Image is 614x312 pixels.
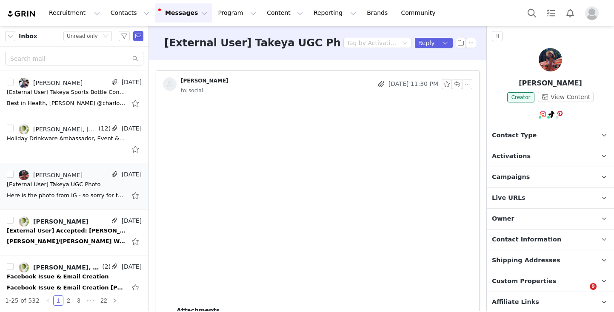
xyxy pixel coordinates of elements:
[156,71,479,102] div: [PERSON_NAME] [DATE] 11:30 PMto:social
[507,92,535,102] span: Creator
[19,262,100,272] a: [PERSON_NAME], [PERSON_NAME], social
[7,272,109,281] div: Facebook Issue & Email Creation
[112,298,117,303] i: icon: right
[308,3,361,23] button: Reporting
[43,295,53,306] li: Previous Page
[7,237,126,246] div: Mike/Alexis Weekly Check-In Alexis S has accepted this invitation. ______________________________...
[347,39,397,47] div: Tag by Activation
[492,256,560,265] span: Shipping Addresses
[262,3,308,23] button: Content
[63,295,74,306] li: 2
[33,172,83,179] div: [PERSON_NAME]
[5,295,40,306] li: 1-25 of 532
[5,52,143,65] input: Search mail
[590,283,597,290] span: 9
[538,92,594,102] button: View Content
[7,99,126,108] div: Best in Health, Charlotte Bradshaw @charlottebradshaww
[492,131,537,140] span: Contact Type
[19,78,83,88] a: [PERSON_NAME]
[7,284,126,292] div: Facebook Issue & Email Creation Alexis S has accepted this invitation. Just wanted quickly connec...
[492,152,531,161] span: Activations
[7,134,126,143] div: Holiday Drinkware Ambassador, Event & Partnership Review
[7,227,126,235] div: [External User] Accepted: Mike/Alexis Weekly Check-In @ Wed Sep 17, 2025 12pm - 1pm (EDT) (social)
[54,296,63,305] a: 1
[523,3,541,23] button: Search
[7,191,126,200] div: Here is the photo from IG - so sorry for the late send! -- Thanks so much! Kindly, Samantha trave...
[19,262,29,272] img: f1bc0b12-eaa8-470b-9296-1104d1bc2816.jpg
[492,298,539,307] span: Affiliate Links
[84,295,97,306] li: Next 3 Pages
[7,88,126,96] div: [External User] Takeya Sports Bottle Content
[97,124,111,133] span: (12)
[7,10,37,18] img: grin logo
[84,295,97,306] span: •••
[74,296,83,305] a: 3
[67,31,98,41] div: Unread only
[7,180,100,189] div: [External User] Takeya UGC Photo
[163,77,228,91] a: [PERSON_NAME]
[580,6,607,20] button: Profile
[110,295,120,306] li: Next Page
[540,111,546,118] img: instagram.svg
[33,264,100,271] div: [PERSON_NAME], [PERSON_NAME], social
[19,216,89,227] a: [PERSON_NAME]
[492,193,525,203] span: Live URLs
[103,34,108,40] i: icon: down
[33,79,83,86] div: [PERSON_NAME]
[492,235,561,244] span: Contact Information
[33,126,97,133] div: [PERSON_NAME], [PERSON_NAME], [PERSON_NAME], social
[362,3,395,23] a: Brands
[492,214,514,224] span: Owner
[97,295,110,306] li: 22
[403,40,408,46] i: icon: down
[492,173,530,182] span: Campaigns
[561,3,580,23] button: Notifications
[487,78,614,88] p: [PERSON_NAME]
[155,3,212,23] button: Messages
[19,170,29,180] img: d76a2ada-780c-42d1-8154-dc77c5fd69c7.jpg
[74,295,84,306] li: 3
[106,3,154,23] button: Contacts
[44,3,105,23] button: Recruitment
[163,77,177,91] img: placeholder-contacts.jpeg
[213,3,261,23] button: Program
[539,48,562,71] img: Samantha Berk
[19,170,83,180] a: [PERSON_NAME]
[46,298,51,303] i: icon: left
[33,218,89,225] div: [PERSON_NAME]
[542,3,560,23] a: Tasks
[415,38,438,48] button: Reply
[98,296,110,305] a: 22
[396,3,445,23] a: Community
[133,31,143,41] span: Send Email
[132,56,138,62] i: icon: search
[181,77,228,84] div: [PERSON_NAME]
[19,78,29,88] img: c302b4f8-68bc-40b2-ac1a-411a7129e553.jpg
[388,79,438,89] span: [DATE] 11:30 PM
[164,35,360,51] h3: [External User] Takeya UGC Photo
[19,32,37,41] span: Inbox
[585,6,599,20] img: placeholder-profile.jpg
[572,283,593,303] iframe: Intercom live chat
[64,296,73,305] a: 2
[53,295,63,306] li: 1
[19,216,29,227] img: f1bc0b12-eaa8-470b-9296-1104d1bc2816.jpg
[492,277,556,286] span: Custom Properties
[19,124,97,134] a: [PERSON_NAME], [PERSON_NAME], [PERSON_NAME], social
[19,124,29,134] img: f1bc0b12-eaa8-470b-9296-1104d1bc2816.jpg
